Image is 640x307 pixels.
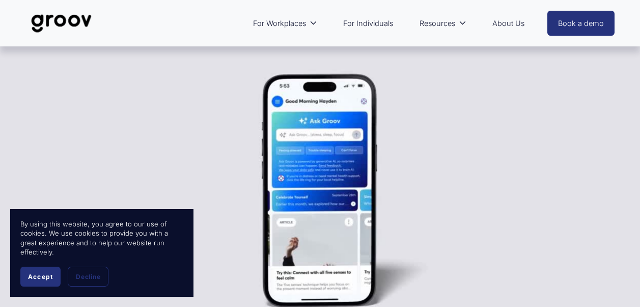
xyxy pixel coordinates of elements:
span: Decline [76,273,100,280]
span: For Workplaces [253,17,306,30]
section: Cookie banner [10,209,193,297]
p: By using this website, you agree to our use of cookies. We use cookies to provide you with a grea... [20,219,183,257]
a: Book a demo [547,11,615,36]
button: Decline [68,267,108,287]
a: folder dropdown [414,12,471,35]
button: Accept [20,267,61,287]
img: Groov | Unlock Human Potential at Work and in Life [25,7,97,40]
a: About Us [487,12,530,35]
span: Resources [420,17,455,30]
span: Accept [28,273,53,280]
a: For Individuals [338,12,398,35]
a: folder dropdown [248,12,322,35]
